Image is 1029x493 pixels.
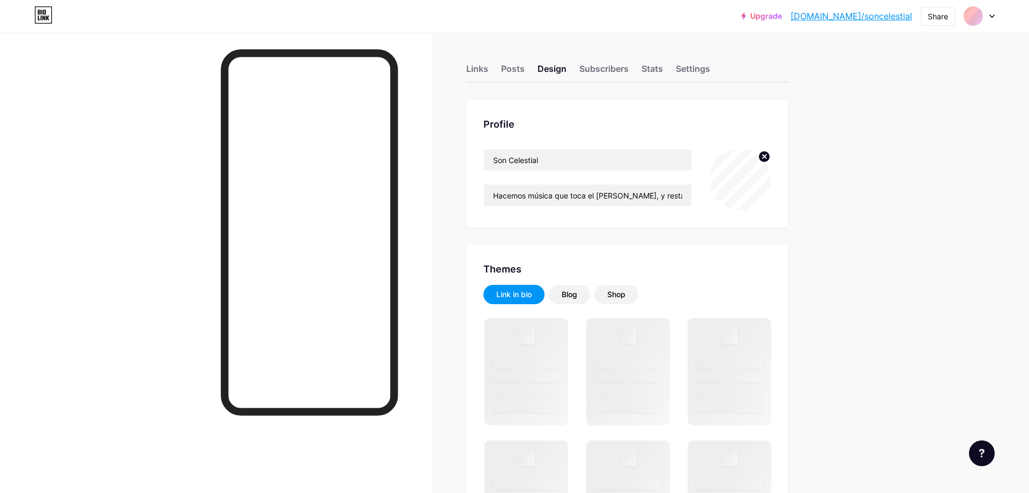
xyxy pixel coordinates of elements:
[484,185,691,206] input: Bio
[562,289,577,300] div: Blog
[466,62,488,82] div: Links
[791,10,912,23] a: [DOMAIN_NAME]/soncelestial
[741,12,782,20] a: Upgrade
[484,149,691,171] input: Name
[676,62,710,82] div: Settings
[607,289,625,300] div: Shop
[579,62,629,82] div: Subscribers
[483,117,771,131] div: Profile
[501,62,525,82] div: Posts
[928,11,948,22] div: Share
[496,289,532,300] div: Link in bio
[642,62,663,82] div: Stats
[538,62,566,82] div: Design
[483,262,771,276] div: Themes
